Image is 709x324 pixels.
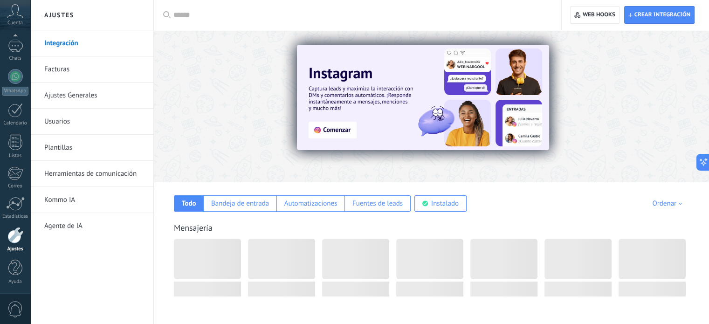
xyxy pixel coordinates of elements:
span: Crear integración [634,11,690,19]
div: Correo [2,183,29,189]
li: Kommo IA [30,187,153,213]
a: Facturas [44,56,144,83]
div: Ajustes [2,246,29,252]
span: Web hooks [583,11,615,19]
div: Ordenar [652,199,685,208]
div: Ayuda [2,279,29,285]
a: Usuarios [44,109,144,135]
div: Listas [2,153,29,159]
a: Mensajería [174,222,213,233]
div: Todo [182,199,196,208]
a: Ajustes Generales [44,83,144,109]
div: Instalado [431,199,459,208]
li: Ajustes Generales [30,83,153,109]
div: Calendario [2,120,29,126]
div: Automatizaciones [284,199,337,208]
span: Cuenta [7,20,23,26]
li: Plantillas [30,135,153,161]
img: Slide 1 [297,45,549,150]
a: Kommo IA [44,187,144,213]
a: Herramientas de comunicación [44,161,144,187]
div: Estadísticas [2,214,29,220]
button: Web hooks [570,6,619,24]
div: Chats [2,55,29,62]
li: Herramientas de comunicación [30,161,153,187]
a: Integración [44,30,144,56]
div: Bandeja de entrada [211,199,269,208]
li: Integración [30,30,153,56]
li: Facturas [30,56,153,83]
div: Fuentes de leads [352,199,403,208]
div: WhatsApp [2,87,28,96]
button: Crear integración [624,6,695,24]
li: Agente de IA [30,213,153,239]
a: Plantillas [44,135,144,161]
li: Usuarios [30,109,153,135]
a: Agente de IA [44,213,144,239]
